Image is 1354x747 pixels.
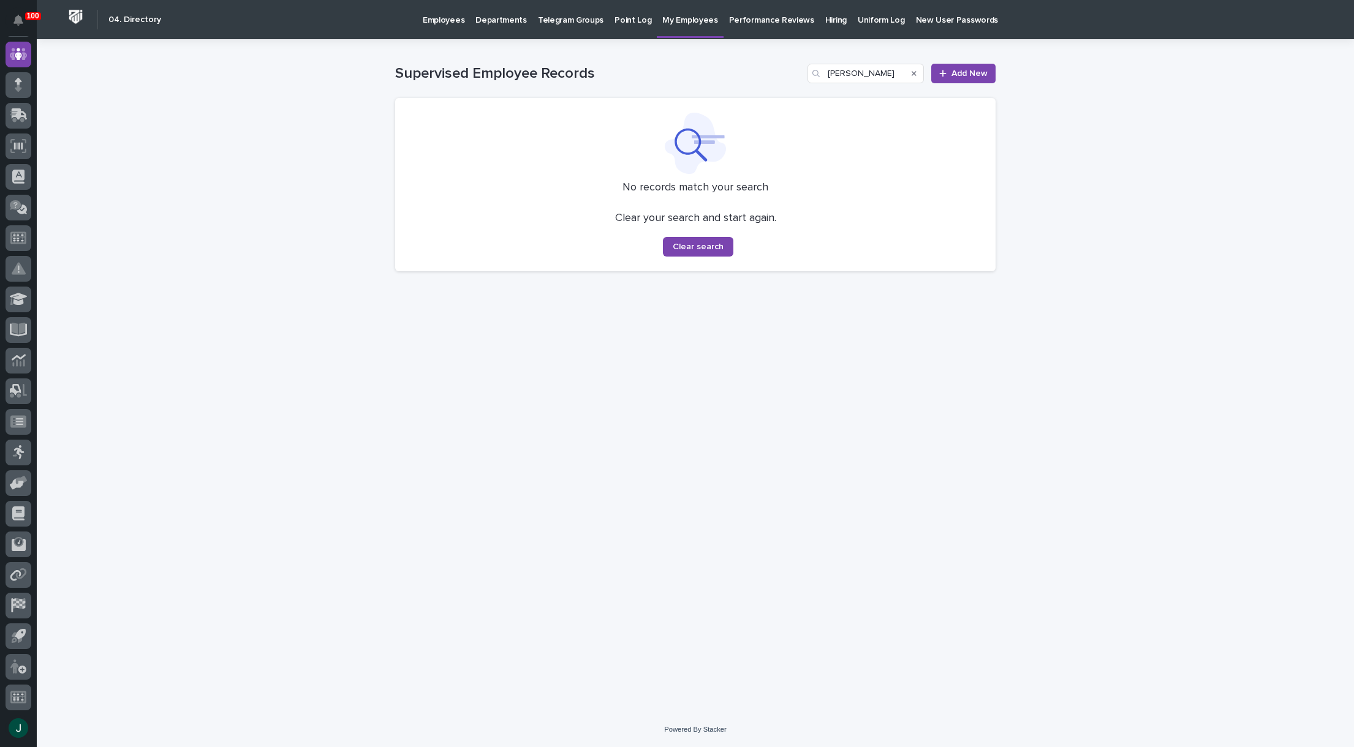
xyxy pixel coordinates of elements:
span: Add New [951,69,988,78]
button: Clear search [663,237,733,257]
span: Clear search [673,242,724,251]
img: Workspace Logo [64,6,87,28]
p: No records match your search [410,181,981,195]
input: Search [807,64,924,83]
button: Notifications [6,7,31,33]
p: 100 [27,12,39,20]
a: Powered By Stacker [664,726,726,733]
h1: Supervised Employee Records [395,65,803,83]
p: Clear your search and start again. [615,212,776,225]
button: users-avatar [6,715,31,741]
h2: 04. Directory [108,15,161,25]
div: Notifications100 [15,15,31,34]
a: Add New [931,64,996,83]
